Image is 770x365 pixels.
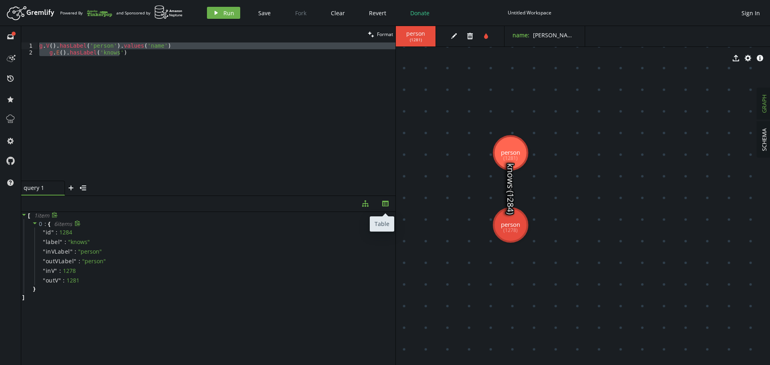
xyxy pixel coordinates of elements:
span: " [51,228,54,236]
span: " [43,238,46,246]
span: { [48,220,50,228]
span: inVLabel [46,248,70,255]
button: Donate [404,7,436,19]
div: 1281 [67,277,79,284]
tspan: person [501,148,520,156]
span: } [32,285,35,292]
span: GRAPH [760,95,768,113]
span: Revert [369,9,386,17]
span: Run [223,9,234,17]
span: Sign In [742,9,760,17]
tspan: person [501,220,520,228]
button: Revert [363,7,392,19]
span: : [65,238,66,246]
span: [PERSON_NAME] [533,31,578,39]
span: " [43,257,46,265]
span: person [404,30,428,37]
span: : [79,258,80,265]
div: 1284 [59,229,72,236]
span: " [60,238,63,246]
button: Format [365,26,395,42]
span: outV [46,277,59,284]
span: ] [21,294,24,301]
span: " knows " [68,238,90,246]
span: Save [258,9,271,17]
div: 1 [21,42,38,49]
text: knows (1284) [505,163,516,214]
span: [ [28,212,30,219]
span: " [74,257,77,265]
span: 6 item s [54,220,72,228]
span: " [43,248,46,255]
div: Untitled Workspace [508,10,551,16]
span: " [43,228,46,236]
span: SCHEMA [760,128,768,151]
span: " [59,276,61,284]
tspan: (1281) [503,155,518,161]
span: 0 [39,220,43,228]
span: " [43,267,46,274]
span: query 1 [24,184,56,192]
span: id [46,229,51,236]
span: : [63,277,65,284]
span: label [46,238,60,246]
button: Clear [325,7,351,19]
span: inV [46,267,55,274]
span: " person " [82,257,106,265]
span: Donate [410,9,430,17]
span: outVLabel [46,258,74,265]
button: Sign In [738,7,764,19]
div: Table [370,216,394,232]
span: Clear [331,9,345,17]
span: : [45,220,47,228]
span: " [55,267,57,274]
span: " person " [78,248,102,255]
div: 1278 [63,267,76,274]
img: AWS Neptune [154,5,183,19]
div: Powered By [60,6,112,20]
span: : [56,229,57,236]
span: 1 item [34,212,49,219]
button: Save [252,7,277,19]
div: 2 [21,49,38,56]
span: Fork [295,9,306,17]
tspan: (1278) [503,227,518,234]
span: : [59,267,61,274]
label: name : [513,31,529,39]
span: : [75,248,76,255]
span: " [70,248,73,255]
div: and Sponsored by [116,5,183,20]
button: Run [207,7,240,19]
button: Fork [289,7,313,19]
span: ( 1281 ) [410,37,422,42]
span: Format [377,31,393,38]
span: " [43,276,46,284]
